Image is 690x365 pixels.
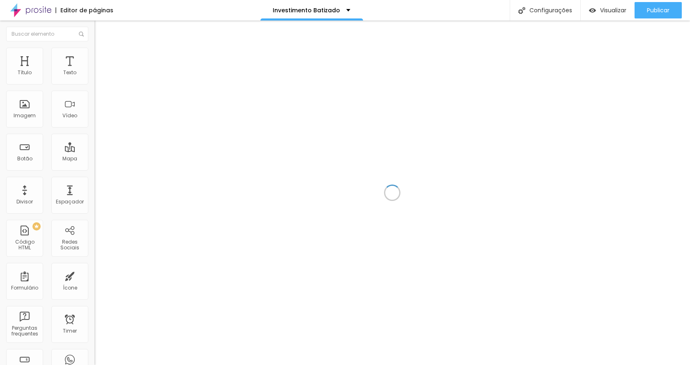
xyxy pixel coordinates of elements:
img: Icone [518,7,525,14]
div: Divisor [16,199,33,205]
div: Texto [63,70,76,75]
img: Icone [79,32,84,36]
input: Buscar elemento [6,27,88,41]
div: Código HTML [8,239,41,251]
img: view-1.svg [589,7,596,14]
div: Ícone [63,285,77,291]
div: Redes Sociais [53,239,86,251]
p: Investimento Batizado [273,7,340,13]
button: Publicar [635,2,682,18]
div: Mapa [62,156,77,162]
button: Visualizar [581,2,635,18]
div: Espaçador [56,199,84,205]
div: Vídeo [62,113,77,119]
div: Botão [17,156,32,162]
div: Editor de páginas [55,7,113,13]
span: Visualizar [600,7,626,14]
span: Publicar [647,7,669,14]
div: Perguntas frequentes [8,325,41,337]
div: Título [18,70,32,75]
div: Imagem [14,113,36,119]
div: Formulário [11,285,38,291]
div: Timer [63,328,77,334]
